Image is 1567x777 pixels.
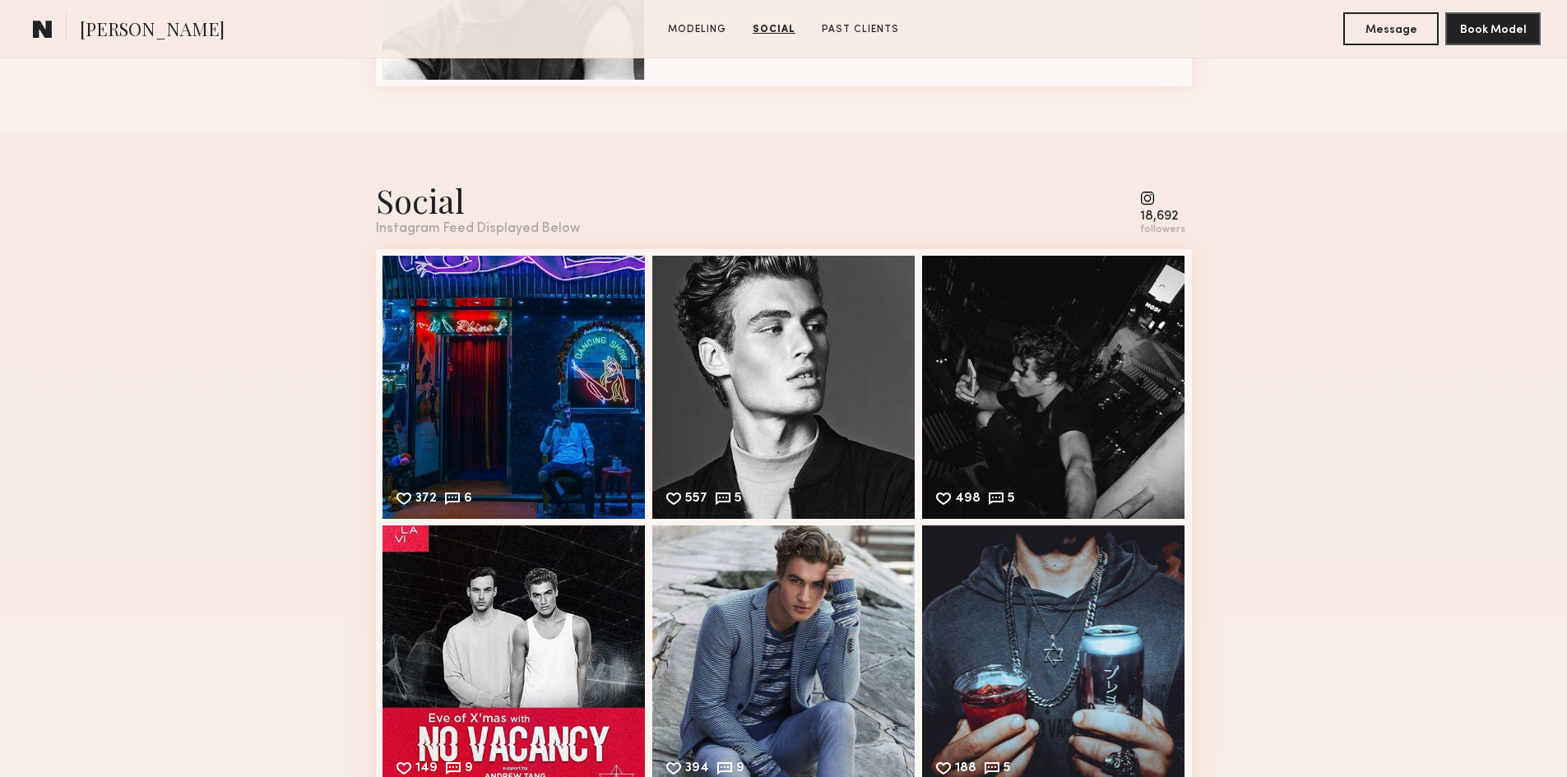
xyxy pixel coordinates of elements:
[1140,210,1185,223] div: 18,692
[415,493,437,507] div: 372
[955,493,981,507] div: 498
[1445,12,1541,45] button: Book Model
[1445,21,1541,35] a: Book Model
[746,22,802,37] a: Social
[661,22,733,37] a: Modeling
[815,22,906,37] a: Past Clients
[465,762,473,777] div: 9
[685,762,709,777] div: 394
[376,178,580,222] div: Social
[80,16,225,45] span: [PERSON_NAME]
[464,493,472,507] div: 6
[376,222,580,236] div: Instagram Feed Displayed Below
[1008,493,1015,507] div: 5
[415,762,438,777] div: 149
[1140,224,1185,236] div: followers
[1004,762,1011,777] div: 5
[1343,12,1439,45] button: Message
[955,762,976,777] div: 188
[685,493,707,507] div: 557
[736,762,744,777] div: 9
[735,493,742,507] div: 5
